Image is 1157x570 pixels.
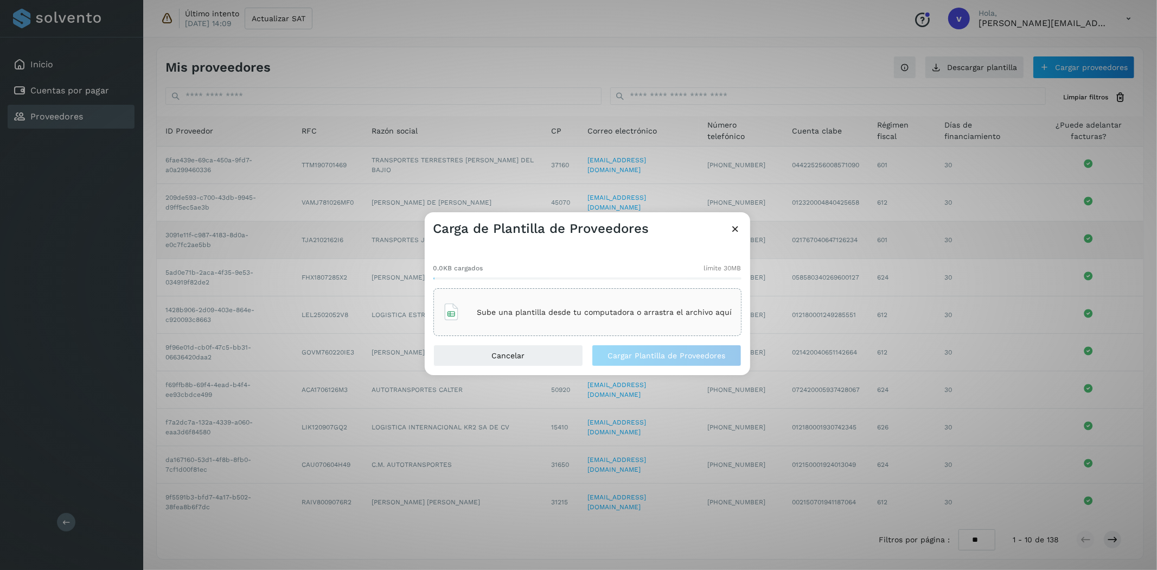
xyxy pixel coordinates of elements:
[704,263,741,273] span: límite 30MB
[491,352,525,359] span: Cancelar
[592,345,741,366] button: Cargar Plantilla de Proveedores
[477,308,732,317] p: Sube una plantilla desde tu computadora o arrastra el archivo aquí
[433,263,483,273] span: 0.0KB cargados
[433,345,583,366] button: Cancelar
[433,221,649,237] h3: Carga de Plantilla de Proveedores
[608,352,725,359] span: Cargar Plantilla de Proveedores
